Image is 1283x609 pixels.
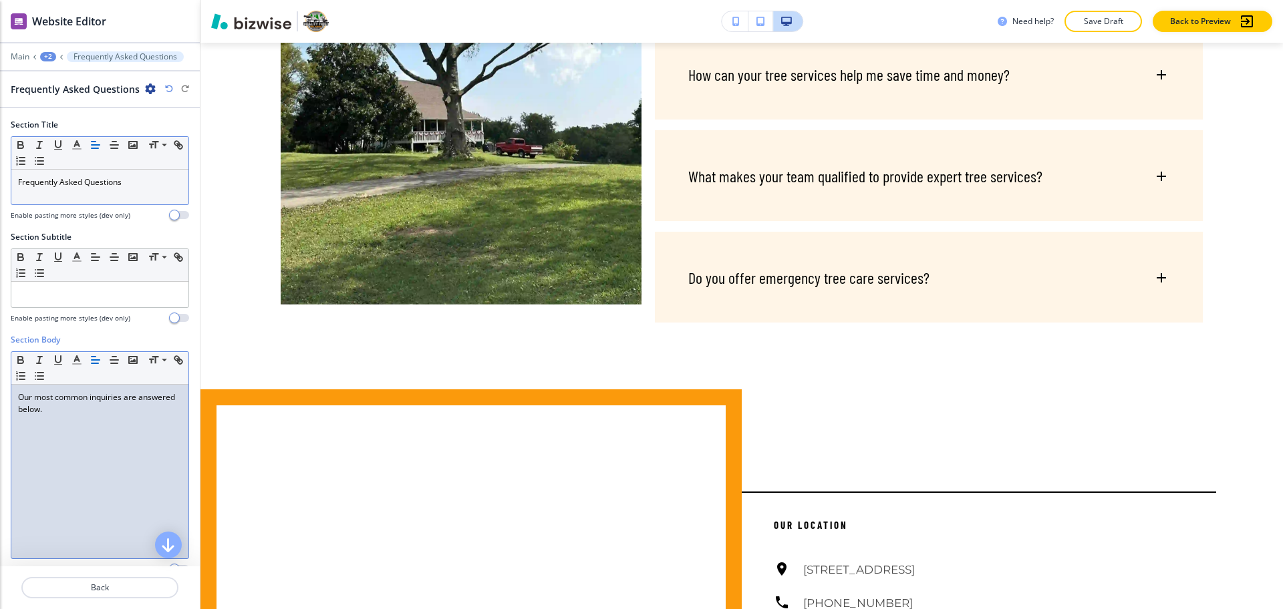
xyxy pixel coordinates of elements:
button: Back [21,577,178,598]
button: Save Draft [1064,11,1142,32]
div: Do you offer emergency tree care services? [655,232,1203,311]
h2: Frequently Asked Questions [11,82,140,96]
h3: Need help? [1012,15,1054,27]
button: +2 [40,52,56,61]
p: Save Draft [1082,15,1125,27]
p: Our most common inquiries are answered below. [18,391,182,415]
h4: Enable pasting more styles (dev only) [11,564,130,574]
h6: [STREET_ADDRESS] [803,561,915,578]
h6: How can your tree services help me save time and money? [688,65,1010,85]
h2: Website Editor [32,13,106,29]
p: Our Location [774,517,1216,533]
h4: Enable pasting more styles (dev only) [11,313,130,323]
p: Back to Preview [1170,15,1231,27]
h2: Section Subtitle [11,231,72,243]
a: [STREET_ADDRESS] [774,561,915,578]
h6: What makes your team qualified to provide expert tree services? [688,166,1042,186]
button: Back to Preview [1153,11,1272,32]
div: What makes your team qualified to provide expert tree services? [655,130,1203,209]
p: Frequently Asked Questions [18,176,182,188]
p: Back [23,582,177,594]
button: Frequently Asked Questions [67,51,184,62]
h2: Section Title [11,119,58,131]
img: Your Logo [303,11,329,32]
h4: Enable pasting more styles (dev only) [11,210,130,220]
h6: Do you offer emergency tree care services? [688,268,930,288]
div: How can your tree services help me save time and money? [655,29,1203,108]
img: Bizwise Logo [211,13,291,29]
p: Frequently Asked Questions [74,52,177,61]
h2: Section Body [11,334,60,346]
button: Main [11,52,29,61]
img: editor icon [11,13,27,29]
